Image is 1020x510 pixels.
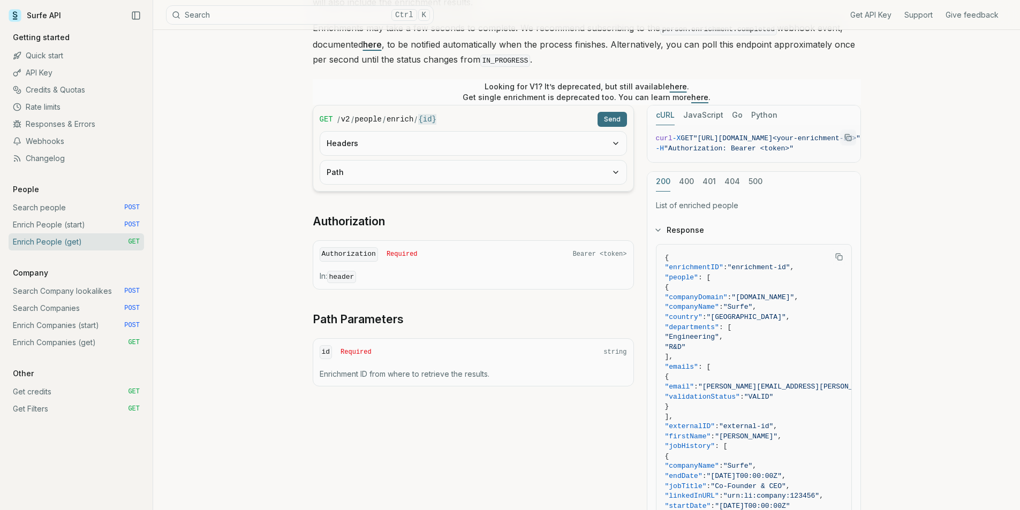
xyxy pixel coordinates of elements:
[9,7,61,24] a: Surfe API
[694,383,698,391] span: :
[9,400,144,417] a: Get Filters GET
[656,172,670,192] button: 200
[573,250,627,258] span: Bearer <token>
[414,114,417,125] span: /
[9,233,144,250] a: Enrich People (get) GET
[391,9,417,21] kbd: Ctrl
[128,338,140,347] span: GET
[665,482,707,490] span: "jobTitle"
[777,432,782,440] span: ,
[711,502,715,510] span: :
[665,323,719,331] span: "departments"
[752,303,757,311] span: ,
[850,10,891,20] a: Get API Key
[751,105,777,125] button: Python
[320,132,626,155] button: Headers
[9,300,144,317] a: Search Companies POST
[840,130,856,146] button: Copy Text
[351,114,354,125] span: /
[313,214,385,229] a: Authorization
[723,303,753,311] span: "Surfe"
[731,293,794,301] span: "[DOMAIN_NAME]"
[698,363,711,371] span: : [
[320,369,627,379] p: Enrichment ID from where to retrieve the results.
[124,203,140,212] span: POST
[656,105,675,125] button: cURL
[665,283,669,291] span: {
[719,422,773,430] span: "external-id"
[418,114,436,125] code: {id}
[9,184,43,195] p: People
[124,287,140,295] span: POST
[9,47,144,64] a: Quick start
[904,10,933,20] a: Support
[383,114,386,125] span: /
[707,472,782,480] span: "[DATE]T00:00:00Z"
[707,313,786,321] span: "[GEOGRAPHIC_DATA]"
[665,422,715,430] span: "externalID"
[9,368,38,379] p: Other
[313,20,861,68] p: Enrichments may take a few seconds to complete. We recommend subscribing to the webhook event, do...
[9,81,144,98] a: Credits & Quotas
[9,216,144,233] a: Enrich People (start) POST
[320,271,627,283] p: In:
[9,150,144,167] a: Changelog
[786,313,790,321] span: ,
[665,502,711,510] span: "startDate"
[719,323,731,331] span: : [
[9,133,144,150] a: Webhooks
[9,383,144,400] a: Get credits GET
[719,333,723,341] span: ,
[773,422,777,430] span: ,
[723,462,753,470] span: "Surfe"
[656,144,664,153] span: -H
[9,116,144,133] a: Responses & Errors
[128,238,140,246] span: GET
[831,249,847,265] button: Copy Text
[665,472,702,480] span: "endDate"
[790,263,795,271] span: ,
[719,462,723,470] span: :
[665,452,669,460] span: {
[665,383,694,391] span: "email"
[387,250,418,258] span: Required
[702,313,707,321] span: :
[670,82,687,91] a: here
[355,114,382,125] code: people
[707,482,711,490] span: :
[327,271,357,283] code: header
[9,98,144,116] a: Rate limits
[702,472,707,480] span: :
[665,303,719,311] span: "companyName"
[819,492,823,500] span: ,
[749,172,762,192] button: 500
[732,105,743,125] button: Go
[782,472,786,480] span: ,
[665,393,740,401] span: "validationStatus"
[387,114,413,125] code: enrich
[665,293,728,301] span: "companyDomain"
[740,393,744,401] span: :
[665,413,674,421] span: ],
[665,263,723,271] span: "enrichmentID"
[744,393,774,401] span: "VALID"
[128,7,144,24] button: Collapse Sidebar
[665,363,698,371] span: "emails"
[665,492,719,500] span: "linkedInURL"
[341,114,350,125] code: v2
[124,220,140,229] span: POST
[702,172,716,192] button: 401
[665,432,711,440] span: "firstName"
[665,333,719,341] span: "Engineering"
[715,442,727,450] span: : [
[665,273,698,281] span: "people"
[711,432,715,440] span: :
[166,5,434,25] button: SearchCtrlK
[664,144,794,153] span: "Authorization: Bearer <token>"
[728,293,732,301] span: :
[124,321,140,330] span: POST
[665,442,715,450] span: "jobHistory"
[665,343,686,351] span: "R&D"
[691,93,708,102] a: here
[598,112,627,127] button: Send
